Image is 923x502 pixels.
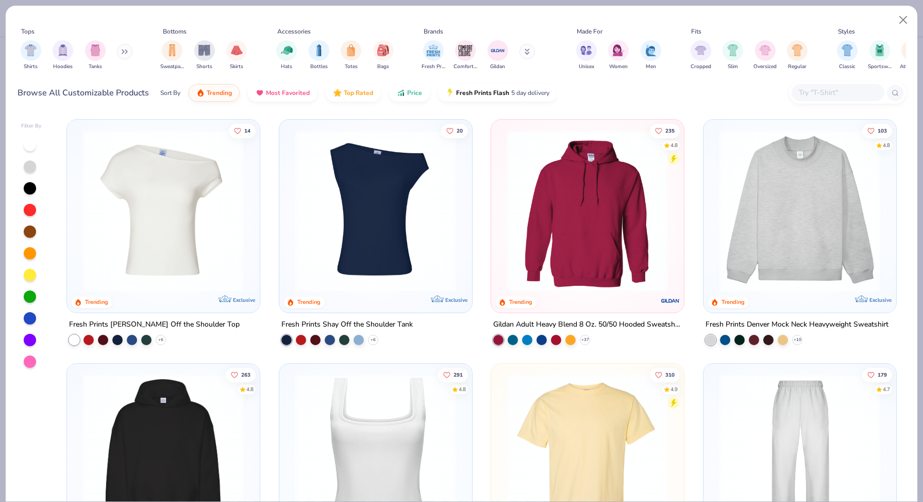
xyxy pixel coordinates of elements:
[646,63,656,71] span: Men
[53,63,73,71] span: Hoodies
[842,44,853,56] img: Classic Image
[266,89,310,97] span: Most Favorited
[281,318,413,331] div: Fresh Prints Shay Off the Shoulder Tank
[424,27,443,36] div: Brands
[277,27,311,36] div: Accessories
[446,89,454,97] img: flash.gif
[53,40,73,71] button: filter button
[422,40,445,71] div: filter for Fresh Prints
[580,44,592,56] img: Unisex Image
[660,290,681,311] img: Gildan logo
[276,40,297,71] div: filter for Hats
[77,130,249,292] img: a1c94bf0-cbc2-4c5c-96ec-cab3b8502a7f
[488,40,508,71] button: filter button
[728,63,738,71] span: Slim
[759,44,771,56] img: Oversized Image
[21,40,41,71] button: filter button
[650,367,680,382] button: Like
[281,44,293,56] img: Hats Image
[90,44,101,56] img: Tanks Image
[665,372,675,377] span: 310
[577,27,602,36] div: Made For
[196,63,212,71] span: Shorts
[490,63,505,71] span: Gildan
[89,63,102,71] span: Tanks
[454,63,477,71] span: Comfort Colors
[196,89,205,97] img: trending.gif
[454,372,463,377] span: 291
[641,40,661,71] button: filter button
[377,44,389,56] img: Bags Image
[862,123,892,138] button: Like
[24,63,38,71] span: Shirts
[457,128,463,133] span: 20
[69,318,240,331] div: Fresh Prints [PERSON_NAME] Off the Shoulder Top
[501,130,673,292] img: 01756b78-01f6-4cc6-8d8a-3c30c1a0c8ac
[230,63,243,71] span: Skirts
[691,40,711,71] div: filter for Cropped
[670,141,678,149] div: 4.8
[788,63,807,71] span: Regular
[490,43,506,58] img: Gildan Image
[163,27,187,36] div: Bottoms
[377,63,389,71] span: Bags
[373,40,394,71] button: filter button
[608,40,629,71] button: filter button
[341,40,361,71] div: filter for Totes
[345,44,357,56] img: Totes Image
[21,122,42,130] div: Filter By
[493,318,682,331] div: Gildan Adult Heavy Blend 8 Oz. 50/50 Hooded Sweatshirt
[53,40,73,71] div: filter for Hoodies
[792,44,803,56] img: Regular Image
[874,44,885,56] img: Sportswear Image
[456,89,509,97] span: Fresh Prints Flash
[798,87,877,99] input: Try "T-Shirt"
[753,40,777,71] button: filter button
[862,367,892,382] button: Like
[407,89,422,97] span: Price
[422,63,445,71] span: Fresh Prints
[878,372,887,377] span: 179
[613,44,625,56] img: Women Image
[883,385,890,393] div: 4.7
[868,40,892,71] button: filter button
[576,40,597,71] button: filter button
[645,44,657,56] img: Men Image
[371,336,376,343] span: + 6
[753,40,777,71] div: filter for Oversized
[641,40,661,71] div: filter for Men
[838,27,855,36] div: Styles
[226,40,247,71] button: filter button
[248,84,317,102] button: Most Favorited
[454,40,477,71] button: filter button
[581,336,589,343] span: + 37
[233,296,255,303] span: Exclusive
[281,63,292,71] span: Hats
[883,141,890,149] div: 4.8
[714,130,885,292] img: f5d85501-0dbb-4ee4-b115-c08fa3845d83
[194,40,215,71] button: filter button
[837,40,858,71] div: filter for Classic
[441,123,468,138] button: Like
[326,84,381,102] button: Top Rated
[665,128,675,133] span: 235
[198,44,210,56] img: Shorts Image
[229,123,256,138] button: Like
[256,89,264,97] img: most_fav.gif
[868,40,892,71] div: filter for Sportswear
[438,84,557,102] button: Fresh Prints Flash5 day delivery
[344,89,373,97] span: Top Rated
[459,385,466,393] div: 4.8
[488,40,508,71] div: filter for Gildan
[309,40,329,71] div: filter for Bottles
[511,87,549,99] span: 5 day delivery
[695,44,707,56] img: Cropped Image
[426,43,441,58] img: Fresh Prints Image
[160,40,184,71] button: filter button
[21,40,41,71] div: filter for Shirts
[158,336,163,343] span: + 6
[670,385,678,393] div: 4.9
[226,40,247,71] div: filter for Skirts
[691,40,711,71] button: filter button
[868,63,892,71] span: Sportswear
